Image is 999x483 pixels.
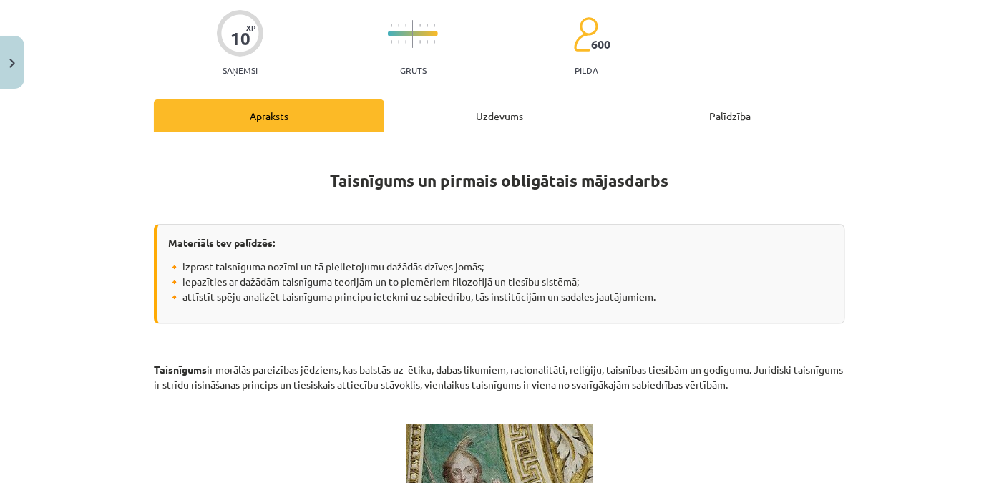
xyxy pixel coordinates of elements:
strong: Taisnīgums [154,363,207,376]
img: icon-short-line-57e1e144782c952c97e751825c79c345078a6d821885a25fce030b3d8c18986b.svg [427,24,428,27]
p: 🔸 izprast taisnīguma nozīmi un tā pielietojumu dažādās dzīves jomās; 🔸 iepazīties ar dažādām tais... [168,259,834,304]
span: 600 [591,38,610,51]
img: icon-short-line-57e1e144782c952c97e751825c79c345078a6d821885a25fce030b3d8c18986b.svg [427,40,428,44]
img: icon-short-line-57e1e144782c952c97e751825c79c345078a6d821885a25fce030b3d8c18986b.svg [405,40,406,44]
div: 10 [230,29,250,49]
span: XP [246,24,255,31]
img: icon-short-line-57e1e144782c952c97e751825c79c345078a6d821885a25fce030b3d8c18986b.svg [434,40,435,44]
img: icon-close-lesson-0947bae3869378f0d4975bcd49f059093ad1ed9edebbc8119c70593378902aed.svg [9,59,15,68]
p: Saņemsi [217,65,263,75]
img: icon-short-line-57e1e144782c952c97e751825c79c345078a6d821885a25fce030b3d8c18986b.svg [405,24,406,27]
img: students-c634bb4e5e11cddfef0936a35e636f08e4e9abd3cc4e673bd6f9a4125e45ecb1.svg [573,16,598,52]
img: icon-short-line-57e1e144782c952c97e751825c79c345078a6d821885a25fce030b3d8c18986b.svg [391,40,392,44]
div: Palīdzība [615,99,845,132]
img: icon-short-line-57e1e144782c952c97e751825c79c345078a6d821885a25fce030b3d8c18986b.svg [391,24,392,27]
div: Apraksts [154,99,384,132]
img: icon-short-line-57e1e144782c952c97e751825c79c345078a6d821885a25fce030b3d8c18986b.svg [419,24,421,27]
img: icon-short-line-57e1e144782c952c97e751825c79c345078a6d821885a25fce030b3d8c18986b.svg [398,24,399,27]
img: icon-short-line-57e1e144782c952c97e751825c79c345078a6d821885a25fce030b3d8c18986b.svg [434,24,435,27]
strong: Materiāls tev palīdzēs: [168,236,275,249]
strong: Taisnīgums un pirmais obligātais mājasdarbs [331,170,669,191]
p: pilda [575,65,598,75]
div: Uzdevums [384,99,615,132]
p: ir morālās pareizības jēdziens, kas balstās uz ētiku, dabas likumiem, racionalitāti, reliģiju, ta... [154,362,845,392]
img: icon-short-line-57e1e144782c952c97e751825c79c345078a6d821885a25fce030b3d8c18986b.svg [398,40,399,44]
p: Grūts [400,65,427,75]
img: icon-long-line-d9ea69661e0d244f92f715978eff75569469978d946b2353a9bb055b3ed8787d.svg [412,20,414,48]
img: icon-short-line-57e1e144782c952c97e751825c79c345078a6d821885a25fce030b3d8c18986b.svg [419,40,421,44]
